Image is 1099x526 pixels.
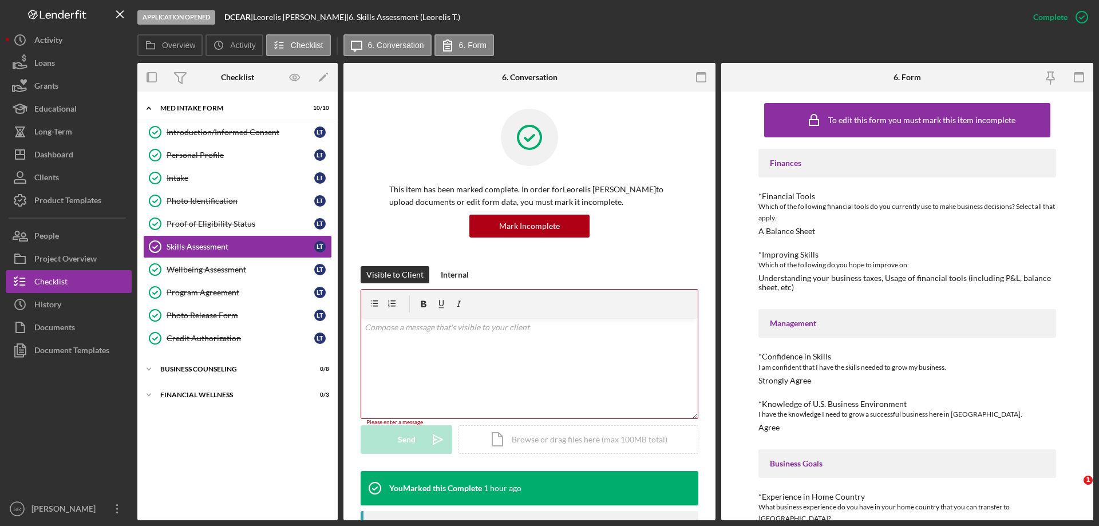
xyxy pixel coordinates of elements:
[253,13,349,22] div: Leorelis [PERSON_NAME] |
[459,41,487,50] label: 6. Form
[34,143,73,169] div: Dashboard
[167,128,314,137] div: Introduction/Informed Consent
[143,212,332,235] a: Proof of Eligibility StatusLT
[758,192,1056,201] div: *Financial Tools
[770,319,1045,328] div: Management
[758,409,1056,420] div: I have the knowledge I need to grow a successful business here in [GEOGRAPHIC_DATA].
[770,159,1045,168] div: Finances
[6,247,132,270] button: Project Overview
[441,266,469,283] div: Internal
[758,362,1056,373] div: I am confident that I have the skills needed to grow my business.
[167,219,314,228] div: Proof of Eligibility Status
[143,281,332,304] a: Program AgreementLT
[758,492,1056,501] div: *Experience in Home Country
[160,391,301,398] div: Financial Wellness
[758,250,1056,259] div: *Improving Skills
[6,316,132,339] button: Documents
[314,149,326,161] div: L T
[368,41,424,50] label: 6. Conversation
[314,126,326,138] div: L T
[34,270,68,296] div: Checklist
[389,484,482,493] div: You Marked this Complete
[143,258,332,281] a: Wellbeing AssessmentLT
[758,274,1056,292] div: Understanding your business taxes, Usage of financial tools (including P&L, balance sheet, etc)
[758,423,780,432] div: Agree
[6,293,132,316] button: History
[309,391,329,398] div: 0 / 3
[6,97,132,120] button: Educational
[137,34,203,56] button: Overview
[758,227,815,236] div: A Balance Sheet
[34,316,75,342] div: Documents
[34,97,77,123] div: Educational
[34,52,55,77] div: Loans
[343,34,432,56] button: 6. Conversation
[758,400,1056,409] div: *Knowledge of U.S. Business Environment
[314,310,326,321] div: L T
[1022,6,1093,29] button: Complete
[6,52,132,74] button: Loans
[167,334,314,343] div: Credit Authorization
[770,459,1045,468] div: Business Goals
[6,143,132,166] button: Dashboard
[758,201,1056,224] div: Which of the following financial tools do you currently use to make business decisions? Select al...
[758,501,1056,524] div: What business experience do you have in your home country that you can transfer to [GEOGRAPHIC_DA...
[162,41,195,50] label: Overview
[894,73,921,82] div: 6. Form
[758,259,1056,271] div: Which of the following do you hope to improve on:
[314,287,326,298] div: L T
[469,215,590,238] button: Mark Incomplete
[434,34,494,56] button: 6. Form
[6,120,132,143] button: Long-Term
[314,172,326,184] div: L T
[143,121,332,144] a: Introduction/Informed ConsentLT
[224,12,251,22] b: DCEAR
[34,293,61,319] div: History
[361,425,452,454] button: Send
[167,173,314,183] div: Intake
[314,218,326,230] div: L T
[34,166,59,192] div: Clients
[291,41,323,50] label: Checklist
[160,366,301,373] div: Business Counseling
[314,241,326,252] div: L T
[484,484,521,493] time: 2025-08-25 16:35
[266,34,331,56] button: Checklist
[34,120,72,146] div: Long-Term
[205,34,263,56] button: Activity
[143,167,332,189] a: IntakeLT
[314,264,326,275] div: L T
[167,242,314,251] div: Skills Assessment
[6,339,132,362] button: Document Templates
[349,13,460,22] div: 6. Skills Assessment (Leorelis T.)
[6,29,132,52] button: Activity
[6,74,132,97] a: Grants
[230,41,255,50] label: Activity
[6,166,132,189] button: Clients
[143,189,332,212] a: Photo IdentificationLT
[6,497,132,520] button: SR[PERSON_NAME]
[167,311,314,320] div: Photo Release Form
[6,224,132,247] button: People
[366,266,424,283] div: Visible to Client
[6,270,132,293] a: Checklist
[167,265,314,274] div: Wellbeing Assessment
[361,419,698,426] div: Please enter a message
[758,376,811,385] div: Strongly Agree
[143,235,332,258] a: Skills AssessmentLT
[398,425,416,454] div: Send
[389,183,670,209] p: This item has been marked complete. In order for Leorelis [PERSON_NAME] to upload documents or ed...
[160,105,301,112] div: MED Intake Form
[6,189,132,212] a: Product Templates
[361,266,429,283] button: Visible to Client
[1060,476,1088,503] iframe: Intercom live chat
[309,105,329,112] div: 10 / 10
